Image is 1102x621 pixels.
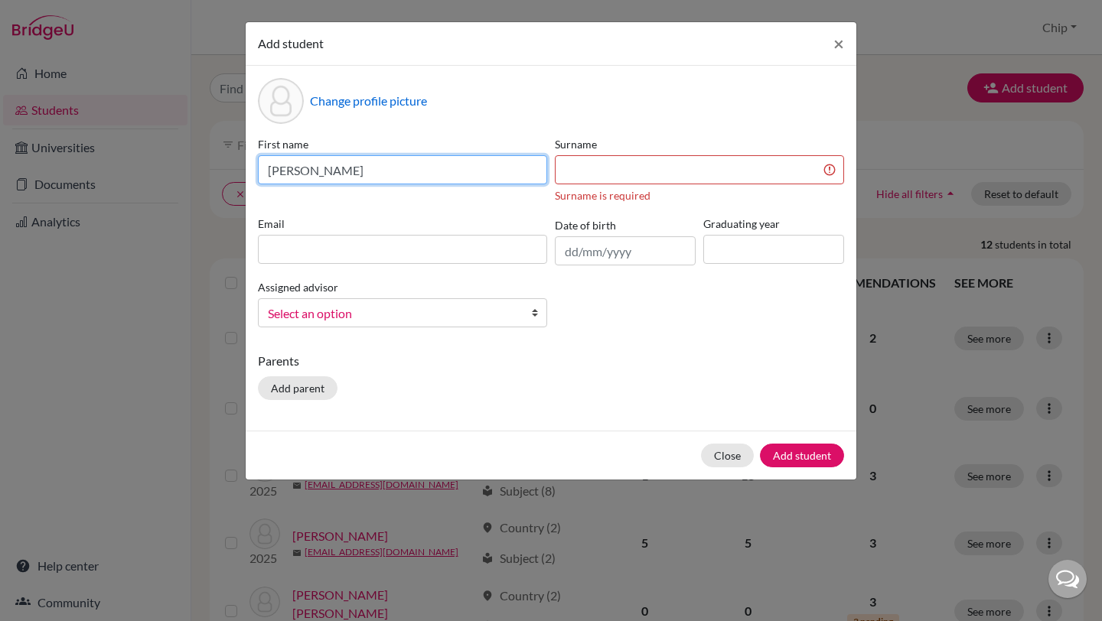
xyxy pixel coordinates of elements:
[555,236,696,265] input: dd/mm/yyyy
[258,376,337,400] button: Add parent
[258,78,304,124] div: Profile picture
[833,32,844,54] span: ×
[555,187,844,203] div: Surname is required
[258,216,547,232] label: Email
[555,217,616,233] label: Date of birth
[555,136,844,152] label: Surname
[35,11,67,24] span: Help
[258,352,844,370] p: Parents
[821,22,856,65] button: Close
[258,136,547,152] label: First name
[258,279,338,295] label: Assigned advisor
[701,444,754,467] button: Close
[258,36,324,50] span: Add student
[268,304,517,324] span: Select an option
[703,216,844,232] label: Graduating year
[760,444,844,467] button: Add student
